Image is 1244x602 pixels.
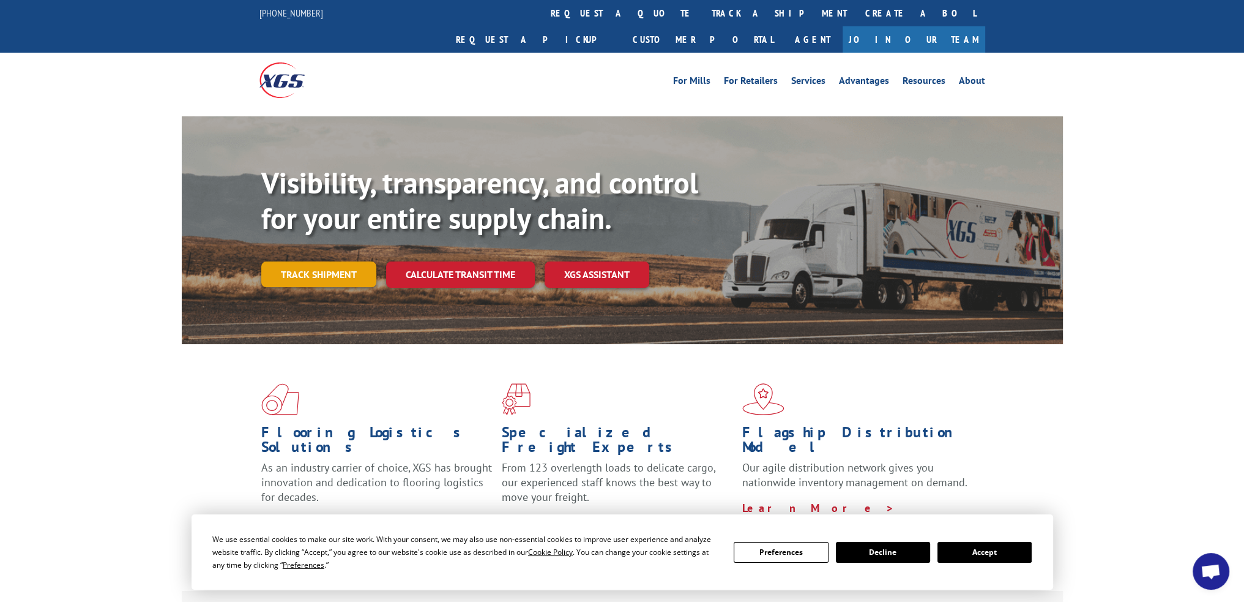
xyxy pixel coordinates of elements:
[959,76,985,89] a: About
[283,560,324,570] span: Preferences
[261,461,492,504] span: As an industry carrier of choice, XGS has brought innovation and dedication to flooring logistics...
[386,261,535,288] a: Calculate transit time
[843,26,985,53] a: Join Our Team
[502,425,733,461] h1: Specialized Freight Experts
[502,383,531,415] img: xgs-icon-focused-on-flooring-red
[734,542,828,563] button: Preferences
[742,383,784,415] img: xgs-icon-flagship-distribution-model-red
[937,542,1032,563] button: Accept
[528,547,573,557] span: Cookie Policy
[261,164,698,237] b: Visibility, transparency, and control for your entire supply chain.
[1193,553,1229,590] a: Open chat
[742,501,895,515] a: Learn More >
[447,26,624,53] a: Request a pickup
[261,425,493,461] h1: Flooring Logistics Solutions
[624,26,783,53] a: Customer Portal
[724,76,778,89] a: For Retailers
[791,76,825,89] a: Services
[192,514,1053,590] div: Cookie Consent Prompt
[742,461,967,489] span: Our agile distribution network gives you nationwide inventory management on demand.
[259,7,323,19] a: [PHONE_NUMBER]
[261,383,299,415] img: xgs-icon-total-supply-chain-intelligence-red
[212,533,719,571] div: We use essential cookies to make our site work. With your consent, we may also use non-essential ...
[839,76,889,89] a: Advantages
[836,542,930,563] button: Decline
[545,261,649,288] a: XGS ASSISTANT
[261,261,376,287] a: Track shipment
[903,76,945,89] a: Resources
[742,425,974,461] h1: Flagship Distribution Model
[783,26,843,53] a: Agent
[673,76,710,89] a: For Mills
[502,461,733,515] p: From 123 overlength loads to delicate cargo, our experienced staff knows the best way to move you...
